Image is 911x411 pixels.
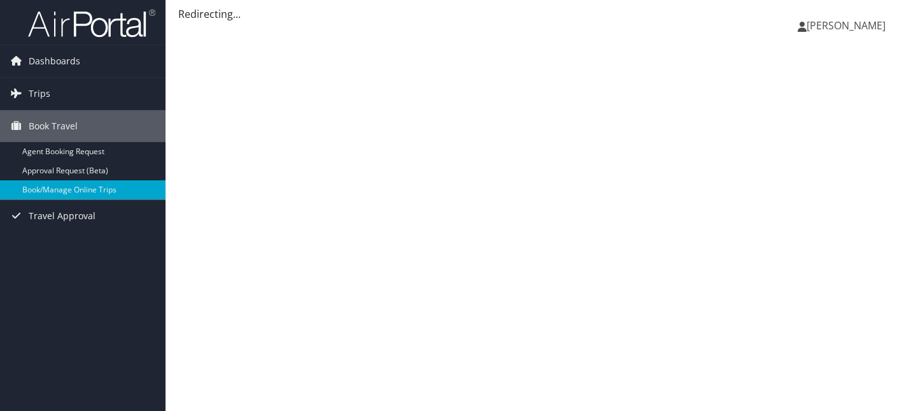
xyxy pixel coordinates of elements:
img: airportal-logo.png [28,8,155,38]
span: Book Travel [29,110,78,142]
a: [PERSON_NAME] [798,6,898,45]
span: Trips [29,78,50,110]
span: Dashboards [29,45,80,77]
div: Redirecting... [178,6,898,22]
span: Travel Approval [29,200,95,232]
span: [PERSON_NAME] [807,18,886,32]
